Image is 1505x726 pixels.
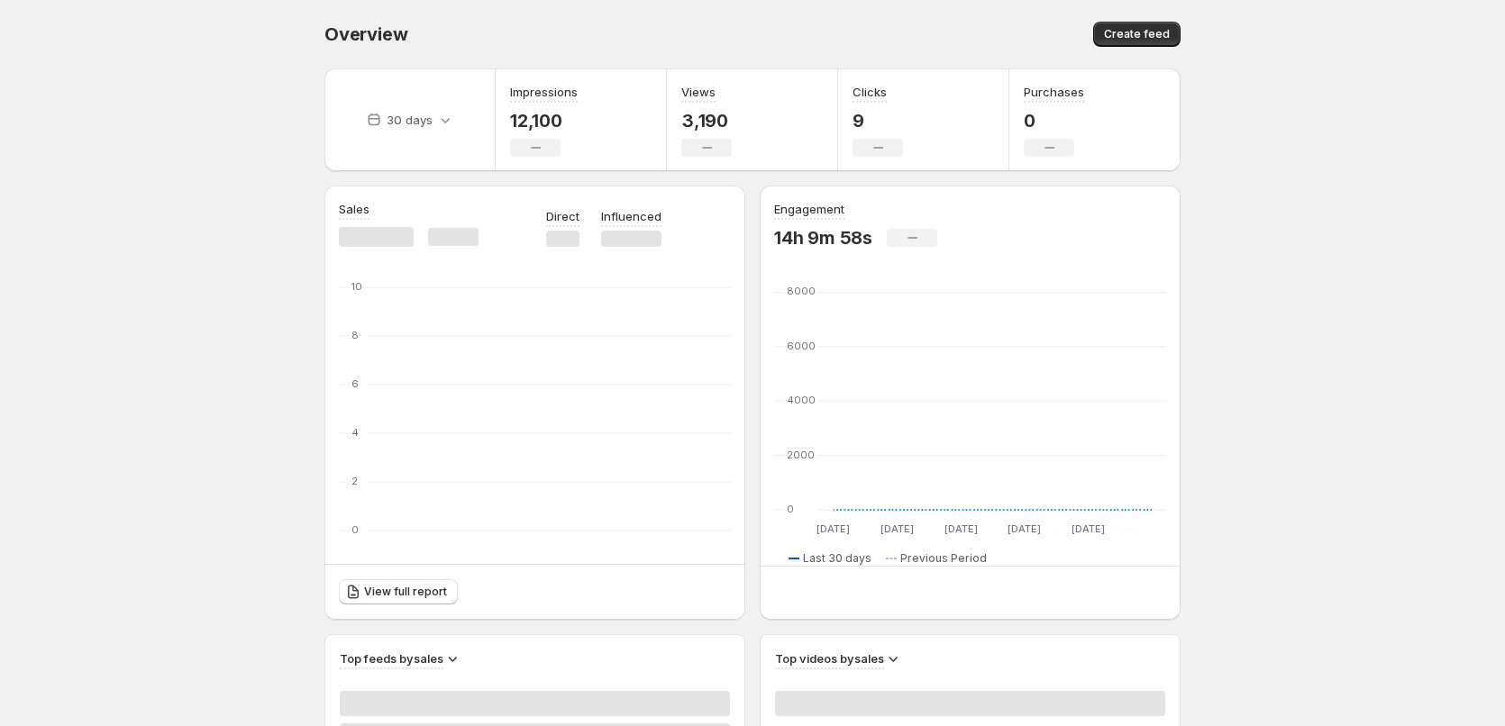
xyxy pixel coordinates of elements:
button: Create feed [1093,22,1181,47]
text: [DATE] [816,522,850,535]
text: 8000 [787,285,816,297]
text: 0 [351,523,359,536]
p: 30 days [387,111,433,129]
text: 8 [351,329,359,341]
text: 0 [787,503,794,515]
text: [DATE] [880,522,914,535]
p: 12,100 [510,110,578,132]
h3: Sales [339,200,369,218]
a: View full report [339,579,458,604]
p: 14h 9m 58s [774,227,872,249]
h3: Top videos by sales [775,649,884,667]
text: 6 [351,377,359,390]
span: Previous Period [900,551,987,566]
text: [DATE] [1072,522,1105,535]
text: [DATE] [1008,522,1041,535]
text: 10 [351,280,362,293]
h3: Impressions [510,83,578,101]
span: View full report [364,585,447,599]
p: Direct [546,207,579,225]
span: Last 30 days [803,551,871,566]
p: 3,190 [681,110,732,132]
text: 4 [351,426,359,439]
text: 4000 [787,394,816,406]
span: Overview [324,23,407,45]
text: [DATE] [944,522,978,535]
p: 0 [1024,110,1084,132]
h3: Clicks [853,83,887,101]
span: Create feed [1104,27,1170,41]
p: 9 [853,110,903,132]
text: 6000 [787,340,816,352]
h3: Engagement [774,200,844,218]
h3: Top feeds by sales [340,649,443,667]
h3: Views [681,83,716,101]
p: Influenced [601,207,661,225]
h3: Purchases [1024,83,1084,101]
text: 2000 [787,449,815,461]
text: 2 [351,475,358,487]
